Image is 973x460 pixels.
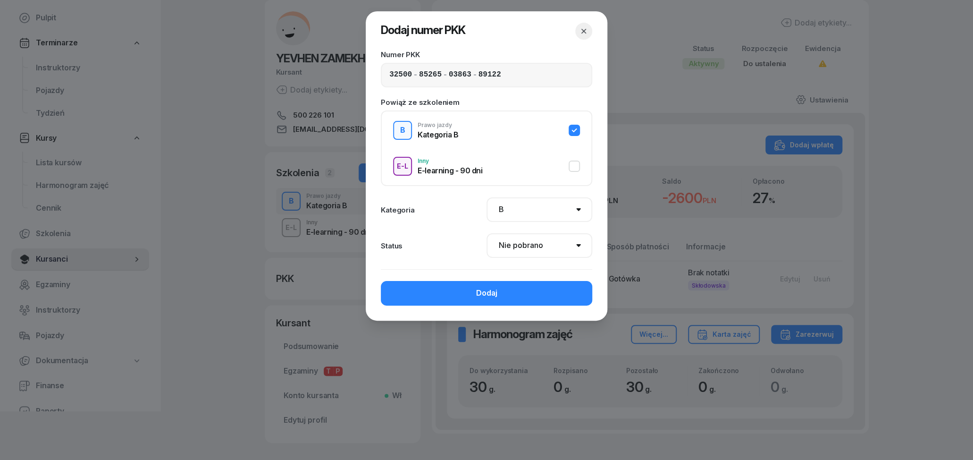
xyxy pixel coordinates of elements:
div: B [396,122,409,138]
span: - [473,69,477,81]
div: E-learning - 90 dni [418,167,482,174]
button: B [393,121,412,140]
h2: Dodaj numer PKK [381,23,465,40]
button: E-L [393,157,412,176]
span: - [414,69,417,81]
span: - [444,69,447,81]
input: 00000 [419,69,442,81]
input: 00000 [389,69,412,81]
button: E-LInnyE-learning - 90 dni [393,157,580,176]
div: Inny [418,158,482,164]
div: Prawo jazdy [418,122,459,128]
input: 00000 [449,69,471,81]
button: BPrawo jazdyKategoria B [393,121,580,140]
input: 00000 [478,69,501,81]
button: Dodaj [381,281,592,306]
div: Kategoria B [418,131,459,138]
div: E-L [393,160,412,172]
div: Dodaj [476,287,497,299]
